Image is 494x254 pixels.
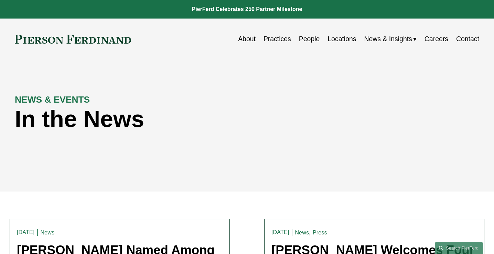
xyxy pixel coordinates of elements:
[313,230,327,235] a: Press
[327,32,356,46] a: Locations
[15,94,90,105] strong: NEWS & EVENTS
[299,32,320,46] a: People
[40,230,54,235] a: News
[435,242,483,254] a: Search this site
[271,230,289,235] time: [DATE]
[264,32,291,46] a: Practices
[364,32,416,46] a: folder dropdown
[456,32,479,46] a: Contact
[425,32,448,46] a: Careers
[309,228,311,236] span: ,
[17,230,34,235] time: [DATE]
[295,230,309,235] a: News
[238,32,256,46] a: About
[15,106,363,132] h1: In the News
[364,33,412,45] span: News & Insights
